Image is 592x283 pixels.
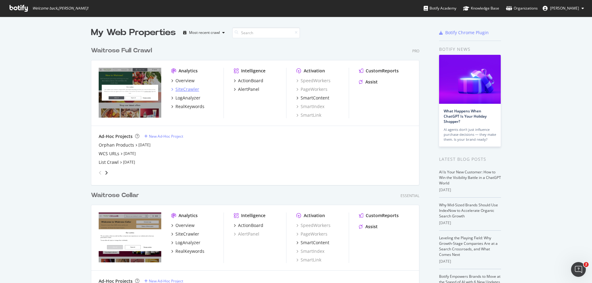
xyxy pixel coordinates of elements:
div: angle-left [96,168,104,178]
div: Overview [175,78,195,84]
a: SmartContent [296,95,329,101]
div: Analytics [179,68,198,74]
div: My Web Properties [91,26,176,39]
div: Waitrose Cellar [91,191,139,200]
div: Most recent crawl [189,31,220,34]
a: SmartIndex [296,103,324,110]
button: [PERSON_NAME] [538,3,589,13]
div: Activation [304,212,325,219]
div: Assist [365,224,378,230]
div: AlertPanel [238,86,259,92]
a: [DATE] [138,142,150,148]
a: Overview [171,222,195,228]
a: New Ad-Hoc Project [144,134,183,139]
a: AI Is Your New Customer: How to Win the Visibility Battle in a ChatGPT World [439,169,501,186]
a: SmartIndex [296,248,324,254]
a: SpeedWorkers [296,78,331,84]
a: [DATE] [123,160,135,165]
a: SmartContent [296,240,329,246]
span: 2 [584,262,589,267]
div: ActionBoard [238,78,263,84]
div: Overview [175,222,195,228]
a: PageWorkers [296,86,327,92]
div: CustomReports [366,68,399,74]
a: List Crawl [99,159,119,165]
input: Search [232,27,300,38]
div: Botify Chrome Plugin [445,30,489,36]
a: SiteCrawler [171,86,199,92]
a: AlertPanel [234,231,259,237]
a: SiteCrawler [171,231,199,237]
button: Most recent crawl [181,28,227,38]
a: LogAnalyzer [171,95,200,101]
img: www.waitrose.com [99,68,161,118]
a: SpeedWorkers [296,222,331,228]
div: SiteCrawler [175,86,199,92]
div: Waitrose Full Crawl [91,46,152,55]
a: PageWorkers [296,231,327,237]
div: AI agents don’t just influence purchase decisions — they make them. Is your brand ready? [444,127,496,142]
span: Welcome back, [PERSON_NAME] ! [32,6,88,11]
a: Why Mid-Sized Brands Should Use IndexNow to Accelerate Organic Search Growth [439,202,498,219]
div: Intelligence [241,68,265,74]
div: Intelligence [241,212,265,219]
img: waitrosecellar.com [99,212,161,262]
div: New Ad-Hoc Project [149,134,183,139]
div: SmartContent [301,95,329,101]
a: Overview [171,78,195,84]
div: [DATE] [439,220,501,226]
div: LogAnalyzer [175,95,200,101]
a: Assist [359,79,378,85]
a: CustomReports [359,68,399,74]
a: WCS URLs [99,151,119,157]
div: RealKeywords [175,248,204,254]
a: LogAnalyzer [171,240,200,246]
a: What Happens When ChatGPT Is Your Holiday Shopper? [444,108,487,124]
a: AlertPanel [234,86,259,92]
div: CustomReports [366,212,399,219]
div: Pro [412,48,419,54]
div: LogAnalyzer [175,240,200,246]
a: Botify Chrome Plugin [439,30,489,36]
span: Rachel Costello [550,6,579,11]
div: Ad-Hoc Projects [99,133,133,139]
div: Essential [401,193,419,198]
div: [DATE] [439,187,501,193]
div: Latest Blog Posts [439,156,501,163]
div: SmartContent [301,240,329,246]
div: RealKeywords [175,103,204,110]
div: [DATE] [439,259,501,264]
a: ActionBoard [234,78,263,84]
iframe: Intercom live chat [571,262,586,277]
div: SiteCrawler [175,231,199,237]
a: RealKeywords [171,103,204,110]
a: CustomReports [359,212,399,219]
div: SmartLink [296,112,321,118]
div: Assist [365,79,378,85]
a: Assist [359,224,378,230]
div: Analytics [179,212,198,219]
a: Waitrose Cellar [91,191,142,200]
div: ActionBoard [238,222,263,228]
a: [DATE] [124,151,136,156]
div: Activation [304,68,325,74]
a: RealKeywords [171,248,204,254]
img: What Happens When ChatGPT Is Your Holiday Shopper? [439,55,501,104]
div: Organizations [506,5,538,11]
a: SmartLink [296,257,321,263]
div: Knowledge Base [463,5,499,11]
div: Orphan Products [99,142,134,148]
a: Waitrose Full Crawl [91,46,154,55]
div: angle-right [104,170,109,176]
a: ActionBoard [234,222,263,228]
div: Botify Academy [424,5,456,11]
